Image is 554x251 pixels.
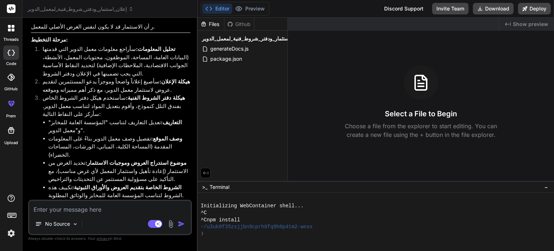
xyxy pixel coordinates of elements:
[543,181,550,193] button: −
[4,140,18,146] label: Upload
[45,220,70,228] p: No Source
[167,220,175,228] img: attachment
[513,21,548,28] span: Show preview
[224,21,254,28] div: Github
[31,36,68,43] strong: مرحلة التخطيط:
[210,44,249,53] span: generateDocs.js
[72,221,78,227] img: Pick Models
[201,224,313,230] span: ~/u3uk0f35zsjjbn9cprh6fq9h0p4tm2-wnxx
[340,122,502,139] p: Choose a file from the explorer to start editing. You can create a new file using the + button in...
[201,230,204,237] span: ❯
[6,113,16,119] label: prem
[198,21,224,28] div: Files
[97,236,110,241] span: privacy
[37,45,190,78] li: سأراجع معلومات معمل الدوير التي قدمتها (البيانات العامة، المساحة، الموظفون، محتويات المعمل، الأنش...
[201,209,207,216] span: ^C
[151,135,182,142] strong: وصف الموقع:
[48,183,190,200] li: تكييف هذه الشروط لتناسب المؤسسة العامة للمخابز والوثائق المطلوبة.
[85,159,186,166] strong: موضوع استدراج العروض وموجبات الاستثمار:
[232,4,268,14] button: Preview
[48,159,190,183] li: تحديد الغرض من الاستثمار (إعادة تأهيل واستثمار المعمل لأي غرض مناسب)، مع التأكيد على مسؤولية المس...
[380,3,428,14] div: Discord Support
[126,94,185,101] strong: هيكلة دفتر الشروط الفنية:
[178,220,185,228] img: icon
[72,184,181,191] strong: الشروط الخاصة بتقديم العروض والأوراق الثبوتية:
[210,183,229,191] span: Terminal
[6,61,16,67] label: code
[48,118,190,135] li: تعديل التعاريف لتناسب "المؤسسة العامة للمخابز" و"معمل الدوير".
[385,109,457,119] h3: Select a File to Begin
[201,203,303,209] span: Initializing WebContainer shell...
[37,78,190,94] li: سأصيغ إعلاناً واضحاً وموجزاً يدعو المستثمرين لتقديم عروض لاستثمار معمل الدوير، مع ذكر أهم مميزاته...
[161,119,182,126] strong: التعاريف:
[432,3,469,14] button: Invite Team
[201,217,240,224] span: ^Cnpm install
[136,46,175,52] strong: تحليل المعلومات:
[210,55,243,63] span: package.json
[544,183,548,191] span: −
[28,235,192,242] p: Always double-check its answers. Your in Bind
[4,86,18,92] label: GitHub
[518,3,551,14] button: Deploy
[48,135,190,159] li: تفصيل وصف معمل الدوير بناءً على المعلومات المقدمة (المساحة الكلية، المباني، الورشات، المساحات الخ...
[202,35,304,42] span: إعلان_استثمار_ودفتر_شروط_فنية_لمعمل_الدوير
[473,3,514,14] button: Download
[159,78,190,85] strong: هيكلة الإعلان:
[202,183,207,191] span: >_
[3,36,19,43] label: threads
[202,4,232,14] button: Editor
[27,5,133,13] span: إعلان_استثمار_ودفتر_شروط_فنية_لمعمل_الدوير
[5,227,17,239] img: settings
